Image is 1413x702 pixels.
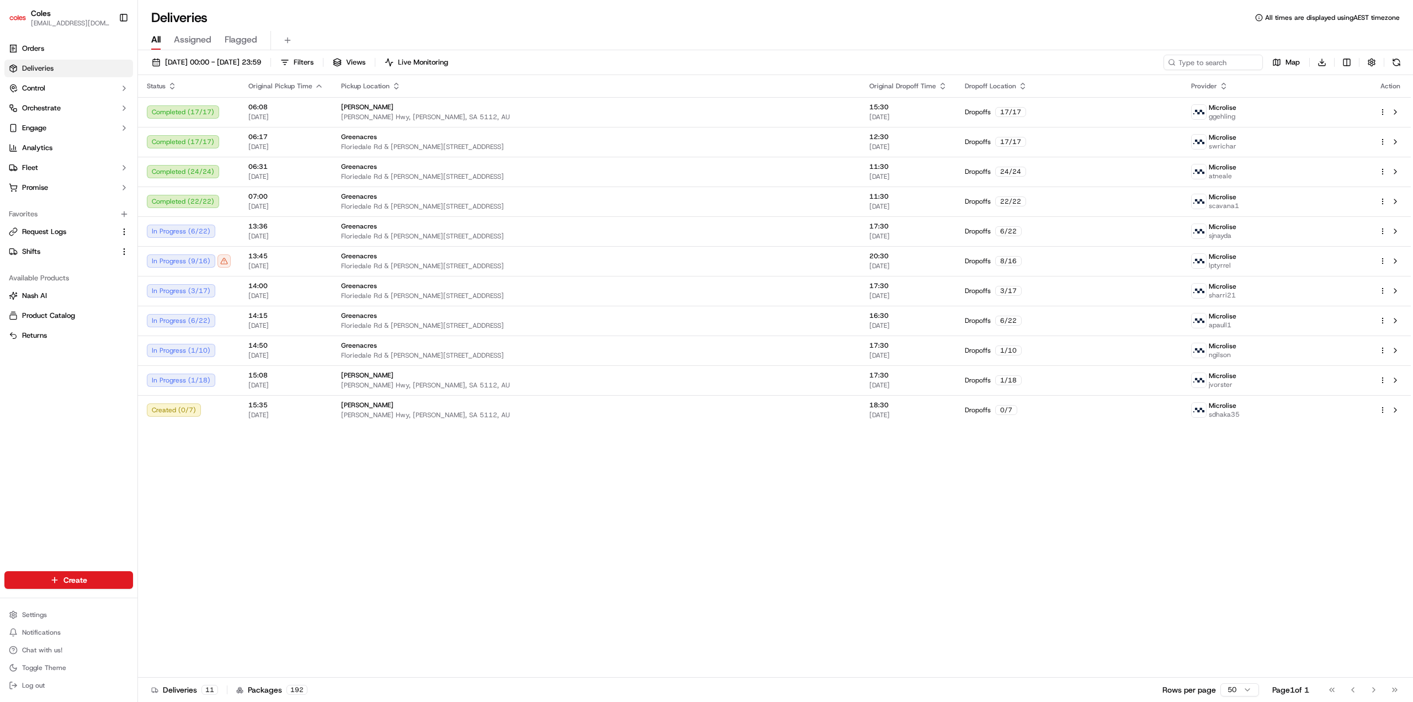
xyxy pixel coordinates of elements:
button: [DATE] 00:00 - [DATE] 23:59 [147,55,266,70]
span: 17:30 [869,281,947,290]
span: [DATE] [869,142,947,151]
span: Orders [22,44,44,54]
span: Request Logs [22,227,66,237]
span: [DATE] [248,262,323,270]
span: Orchestrate [22,103,61,113]
span: Microlise [1209,103,1236,112]
span: Shifts [22,247,40,257]
a: Request Logs [9,227,115,237]
span: [DATE] [869,321,947,330]
span: [DATE] [869,113,947,121]
span: Microlise [1209,282,1236,291]
span: Dropoffs [965,167,991,176]
span: Flagged [225,33,257,46]
button: Views [328,55,370,70]
span: Pylon [110,187,134,195]
span: 12:30 [869,132,947,141]
span: 17:30 [869,371,947,380]
span: [PERSON_NAME] Hwy, [PERSON_NAME], SA 5112, AU [341,411,852,419]
span: Analytics [22,143,52,153]
a: Analytics [4,139,133,157]
div: Action [1379,82,1402,91]
span: Dropoffs [965,406,991,414]
span: [DATE] [869,202,947,211]
img: microlise_logo.jpeg [1192,105,1206,119]
a: Product Catalog [9,311,129,321]
button: Start new chat [188,109,201,122]
span: Greenacres [341,311,377,320]
span: [DATE] [869,351,947,360]
span: Status [147,82,166,91]
span: atneale [1209,172,1236,180]
span: [DATE] [248,232,323,241]
span: Dropoffs [965,376,991,385]
span: Floriedale Rd & [PERSON_NAME][STREET_ADDRESS] [341,232,852,241]
span: apaull1 [1209,321,1236,329]
span: [PERSON_NAME] [341,103,394,111]
span: Original Pickup Time [248,82,312,91]
div: 6 / 22 [995,316,1022,326]
span: Provider [1191,82,1217,91]
span: Microlise [1209,401,1236,410]
span: Microlise [1209,342,1236,350]
span: [DATE] [248,321,323,330]
div: 0 / 7 [995,405,1017,415]
a: Returns [9,331,129,341]
button: Settings [4,607,133,623]
span: 13:45 [248,252,323,260]
a: Deliveries [4,60,133,77]
span: Greenacres [341,222,377,231]
div: Available Products [4,269,133,287]
button: Fleet [4,159,133,177]
span: Create [63,575,87,586]
div: 11 [201,685,218,695]
span: [DATE] [248,411,323,419]
button: Filters [275,55,318,70]
span: 18:30 [869,401,947,410]
span: [DATE] [869,172,947,181]
div: 1 / 10 [995,345,1022,355]
span: Product Catalog [22,311,75,321]
span: [DATE] 00:00 - [DATE] 23:59 [165,57,261,67]
img: 1736555255976-a54dd68f-1ca7-489b-9aae-adbdc363a1c4 [11,105,31,125]
span: 13:36 [248,222,323,231]
span: sdhaka35 [1209,410,1240,419]
span: Dropoff Location [965,82,1016,91]
span: 16:30 [869,311,947,320]
span: Floriedale Rd & [PERSON_NAME][STREET_ADDRESS] [341,262,852,270]
button: ColesColes[EMAIL_ADDRESS][DOMAIN_NAME] [4,4,114,31]
span: Greenacres [341,341,377,350]
div: 1 / 18 [995,375,1022,385]
button: Toggle Theme [4,660,133,676]
span: sjnayda [1209,231,1236,240]
span: Dropoffs [965,257,991,265]
span: 20:30 [869,252,947,260]
input: Type to search [1164,55,1263,70]
span: 14:15 [248,311,323,320]
img: microlise_logo.jpeg [1192,194,1206,209]
img: microlise_logo.jpeg [1192,373,1206,387]
button: Nash AI [4,287,133,305]
span: 17:30 [869,341,947,350]
button: Refresh [1389,55,1404,70]
img: microlise_logo.jpeg [1192,313,1206,328]
div: 8 / 16 [995,256,1022,266]
img: microlise_logo.jpeg [1192,164,1206,179]
span: Dropoffs [965,108,991,116]
span: Greenacres [341,281,377,290]
a: 💻API Documentation [89,156,182,175]
span: [DATE] [869,232,947,241]
input: Got a question? Start typing here... [29,71,199,83]
span: Views [346,57,365,67]
button: Returns [4,327,133,344]
span: Floriedale Rd & [PERSON_NAME][STREET_ADDRESS] [341,142,852,151]
span: jvorster [1209,380,1236,389]
span: [EMAIL_ADDRESS][DOMAIN_NAME] [31,19,110,28]
button: Orchestrate [4,99,133,117]
span: Dropoffs [965,227,991,236]
span: 15:35 [248,401,323,410]
span: 06:08 [248,103,323,111]
img: Coles [9,9,26,26]
span: Microlise [1209,371,1236,380]
span: 14:50 [248,341,323,350]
